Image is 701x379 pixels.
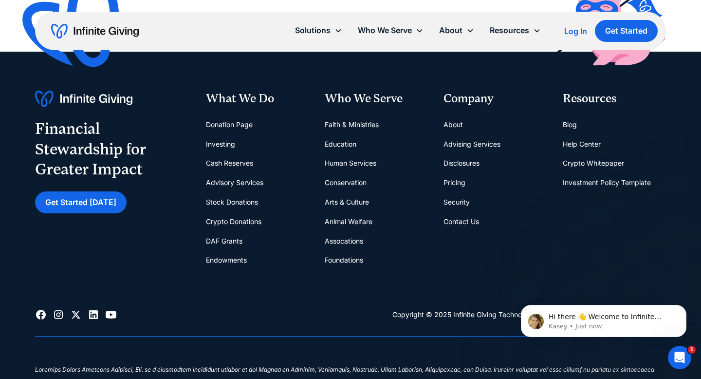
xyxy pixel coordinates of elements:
[595,20,658,42] a: Get Started
[564,27,587,35] div: Log In
[443,212,479,231] a: Contact Us
[563,115,577,134] a: Blog
[439,24,462,37] div: About
[325,134,356,154] a: Education
[35,352,666,365] div: ‍ ‍ ‍
[563,173,651,192] a: Investment Policy Template
[206,115,253,134] a: Donation Page
[325,231,363,251] a: Assocations
[688,346,696,354] span: 1
[325,192,369,212] a: Arts & Culture
[206,250,247,270] a: Endowments
[35,191,127,213] a: Get Started [DATE]
[206,231,242,251] a: DAF Grants
[358,24,412,37] div: Who We Serve
[295,24,331,37] div: Solutions
[325,250,363,270] a: Foundations
[443,134,500,154] a: Advising Services
[564,25,587,37] a: Log In
[206,173,263,192] a: Advisory Services
[506,284,701,353] iframe: Intercom notifications message
[325,91,428,107] div: Who We Serve
[443,91,547,107] div: Company
[325,153,376,173] a: Human Services
[35,119,190,180] div: Financial Stewardship for Greater Impact
[206,212,261,231] a: Crypto Donations
[443,153,480,173] a: Disclosures
[563,134,601,154] a: Help Center
[563,91,666,107] div: Resources
[443,192,470,212] a: Security
[431,20,482,41] div: About
[206,134,235,154] a: Investing
[668,346,691,369] iframe: Intercom live chat
[51,23,139,39] a: home
[206,192,258,212] a: Stock Donations
[325,173,367,192] a: Conservation
[206,91,309,107] div: What We Do
[482,20,549,41] div: Resources
[206,153,253,173] a: Cash Reserves
[563,153,624,173] a: Crypto Whitepaper
[443,115,463,134] a: About
[392,309,556,321] div: Copyright © 2025 Infinite Giving Technologies, Inc.
[490,24,529,37] div: Resources
[287,20,350,41] div: Solutions
[325,212,372,231] a: Animal Welfare
[325,115,379,134] a: Faith & Ministries
[350,20,431,41] div: Who We Serve
[443,173,465,192] a: Pricing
